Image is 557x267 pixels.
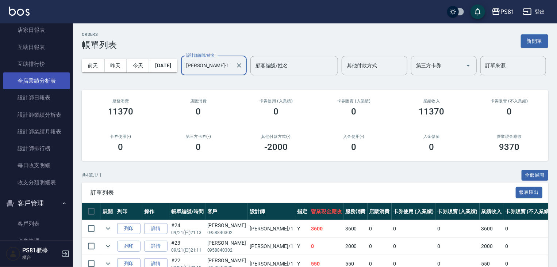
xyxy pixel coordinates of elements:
button: 列印 [117,223,141,234]
th: 卡券使用 (入業績) [392,203,436,220]
a: 設計師業績分析表 [3,106,70,123]
h2: 卡券使用(-) [91,134,151,139]
td: 0 [368,238,392,255]
button: save [470,4,485,19]
h3: 11370 [419,106,445,117]
td: 0 [392,220,436,237]
h3: 帳單列表 [82,40,117,50]
div: [PERSON_NAME] [207,257,246,264]
td: #23 [169,238,205,255]
h2: 卡券使用 (入業績) [246,99,306,104]
div: [PERSON_NAME] [207,239,246,247]
th: 列印 [115,203,142,220]
button: 列印 [117,241,141,252]
th: 展開 [101,203,115,220]
th: 業績收入 [480,203,504,220]
h3: 9370 [499,142,520,152]
a: 設計師業績月報表 [3,123,70,140]
button: 報表匯出 [516,187,543,198]
a: 互助排行榜 [3,56,70,72]
a: 詳情 [144,223,168,234]
a: 店家日報表 [3,22,70,38]
button: 客戶管理 [3,194,70,213]
td: 3600 [309,220,343,237]
td: 3600 [480,220,504,237]
h2: 卡券販賣 (不入業績) [479,99,539,104]
th: 卡券販賣 (不入業績) [503,203,552,220]
h3: 0 [118,142,123,152]
h3: 0 [274,106,279,117]
button: Open [462,60,474,71]
button: 前天 [82,59,104,72]
h3: 0 [429,142,434,152]
a: 設計師日報表 [3,89,70,106]
h3: 服務消費 [91,99,151,104]
th: 卡券販賣 (入業績) [435,203,480,220]
h2: 第三方卡券(-) [168,134,228,139]
a: 客戶列表 [3,215,70,232]
a: 設計師排行榜 [3,140,70,157]
td: 0 [368,220,392,237]
a: 收支分類明細表 [3,174,70,191]
button: 昨天 [104,59,127,72]
th: 帳單編號/時間 [169,203,205,220]
a: 全店業績分析表 [3,72,70,89]
td: [PERSON_NAME] /1 [248,220,295,237]
th: 客戶 [205,203,248,220]
h2: 店販消費 [168,99,228,104]
span: 訂單列表 [91,189,516,196]
button: 今天 [127,59,150,72]
td: 0 [309,238,343,255]
td: Y [295,220,309,237]
div: [PERSON_NAME] [207,222,246,229]
p: 09/21 (日) 21:11 [171,247,204,253]
h3: 11370 [108,106,134,117]
td: Y [295,238,309,255]
td: 0 [435,238,480,255]
h2: 卡券販賣 (入業績) [324,99,384,104]
td: #24 [169,220,205,237]
button: [DATE] [149,59,177,72]
img: Logo [9,7,30,16]
a: 互助日報表 [3,39,70,56]
td: 2000 [480,238,504,255]
h2: 入金使用(-) [324,134,384,139]
p: 0958840302 [207,229,246,236]
h3: 0 [352,106,357,117]
a: 新開單 [521,37,548,44]
td: 0 [503,238,552,255]
td: 0 [435,220,480,237]
a: 每日收支明細 [3,157,70,174]
th: 店販消費 [368,203,392,220]
button: 新開單 [521,34,548,48]
p: 共 4 筆, 1 / 1 [82,172,102,178]
h3: 0 [507,106,512,117]
button: Clear [234,60,244,71]
button: expand row [103,241,114,252]
th: 操作 [142,203,169,220]
h2: 入金儲值 [402,134,462,139]
h5: PS81櫃檯 [22,247,59,254]
button: expand row [103,223,114,234]
th: 設計師 [248,203,295,220]
img: Person [6,247,20,261]
p: 櫃台 [22,254,59,261]
th: 營業現金應收 [309,203,343,220]
h2: ORDERS [82,32,117,37]
h3: 0 [196,142,201,152]
a: 報表匯出 [516,189,543,196]
h2: 其他付款方式(-) [246,134,306,139]
p: 09/21 (日) 21:13 [171,229,204,236]
h2: 營業現金應收 [479,134,539,139]
p: 0958840302 [207,247,246,253]
h3: 0 [196,106,201,117]
td: 0 [392,238,436,255]
a: 卡券管理 [3,233,70,249]
h3: 0 [352,142,357,152]
button: 全部展開 [522,170,549,181]
th: 服務消費 [343,203,368,220]
button: PS81 [489,4,517,19]
div: PS81 [500,7,514,16]
td: [PERSON_NAME] /1 [248,238,295,255]
h2: 業績收入 [402,99,462,104]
